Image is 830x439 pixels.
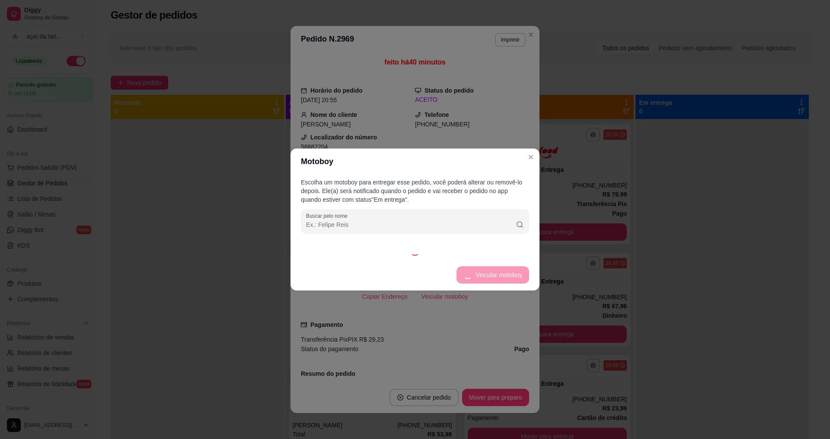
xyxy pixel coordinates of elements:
p: Escolha um motoboy para entregar esse pedido, você poderá alterar ou removê-lo depois. Ele(a) ser... [301,178,529,204]
div: Loading [411,247,419,256]
input: Buscar pelo nome [306,220,516,229]
label: Buscar pelo nome [306,212,351,219]
header: Motoboy [290,148,539,174]
button: Close [524,150,538,164]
